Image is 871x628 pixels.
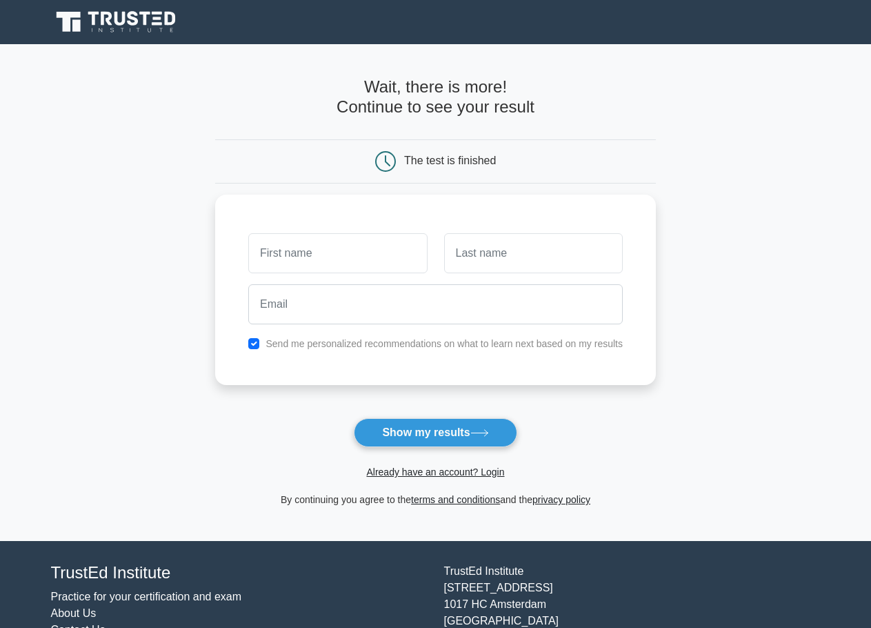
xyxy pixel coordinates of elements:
[248,284,623,324] input: Email
[51,607,97,619] a: About Us
[207,491,664,508] div: By continuing you agree to the and the
[215,77,656,117] h4: Wait, there is more! Continue to see your result
[532,494,590,505] a: privacy policy
[248,233,427,273] input: First name
[366,467,504,478] a: Already have an account? Login
[354,418,517,447] button: Show my results
[51,591,242,602] a: Practice for your certification and exam
[411,494,500,505] a: terms and conditions
[51,563,428,583] h4: TrustEd Institute
[266,338,623,349] label: Send me personalized recommendations on what to learn next based on my results
[404,155,496,166] div: The test is finished
[444,233,623,273] input: Last name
